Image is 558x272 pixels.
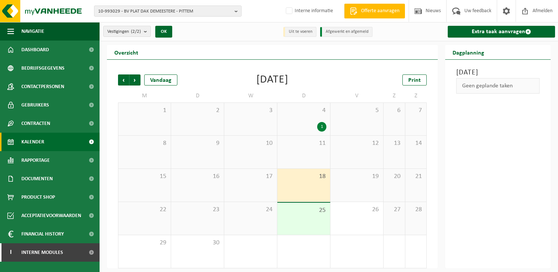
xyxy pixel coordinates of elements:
[171,89,224,102] td: D
[175,107,220,115] span: 2
[359,7,401,15] span: Offerte aanvragen
[129,74,141,86] span: Volgende
[228,139,273,147] span: 10
[344,4,405,18] a: Offerte aanvragen
[21,151,50,170] span: Rapportage
[384,89,405,102] td: Z
[122,172,167,181] span: 15
[387,139,401,147] span: 13
[277,89,330,102] td: D
[402,74,427,86] a: Print
[317,122,326,132] div: 1
[122,239,167,247] span: 29
[175,239,220,247] span: 30
[7,243,14,262] span: I
[103,26,151,37] button: Vestigingen(2/2)
[21,243,63,262] span: Interne modules
[21,170,53,188] span: Documenten
[387,206,401,214] span: 27
[330,89,384,102] td: V
[334,107,379,115] span: 5
[21,133,44,151] span: Kalender
[175,206,220,214] span: 23
[228,172,273,181] span: 17
[107,45,146,59] h2: Overzicht
[256,74,288,86] div: [DATE]
[21,77,64,96] span: Contactpersonen
[21,96,49,114] span: Gebruikers
[405,89,427,102] td: Z
[281,172,326,181] span: 18
[334,139,379,147] span: 12
[334,172,379,181] span: 19
[118,74,129,86] span: Vorige
[320,27,372,37] li: Afgewerkt en afgemeld
[118,89,171,102] td: M
[445,45,492,59] h2: Dagplanning
[21,225,64,243] span: Financial History
[224,89,277,102] td: W
[175,172,220,181] span: 16
[408,77,421,83] span: Print
[21,114,50,133] span: Contracten
[387,107,401,115] span: 6
[409,206,423,214] span: 28
[107,26,141,37] span: Vestigingen
[409,172,423,181] span: 21
[122,107,167,115] span: 1
[228,107,273,115] span: 3
[334,206,379,214] span: 26
[281,206,326,215] span: 25
[228,206,273,214] span: 24
[456,67,540,78] h3: [DATE]
[409,139,423,147] span: 14
[456,78,540,94] div: Geen geplande taken
[155,26,172,38] button: OK
[98,6,232,17] span: 10-993029 - BV PLAT DAK DEMEESTERE - PITTEM
[144,74,177,86] div: Vandaag
[131,29,141,34] count: (2/2)
[284,6,333,17] label: Interne informatie
[387,172,401,181] span: 20
[409,107,423,115] span: 7
[94,6,242,17] button: 10-993029 - BV PLAT DAK DEMEESTERE - PITTEM
[283,27,316,37] li: Uit te voeren
[21,22,44,41] span: Navigatie
[21,41,49,59] span: Dashboard
[448,26,555,38] a: Extra taak aanvragen
[122,139,167,147] span: 8
[281,107,326,115] span: 4
[122,206,167,214] span: 22
[21,188,55,206] span: Product Shop
[281,139,326,147] span: 11
[21,206,81,225] span: Acceptatievoorwaarden
[175,139,220,147] span: 9
[21,59,65,77] span: Bedrijfsgegevens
